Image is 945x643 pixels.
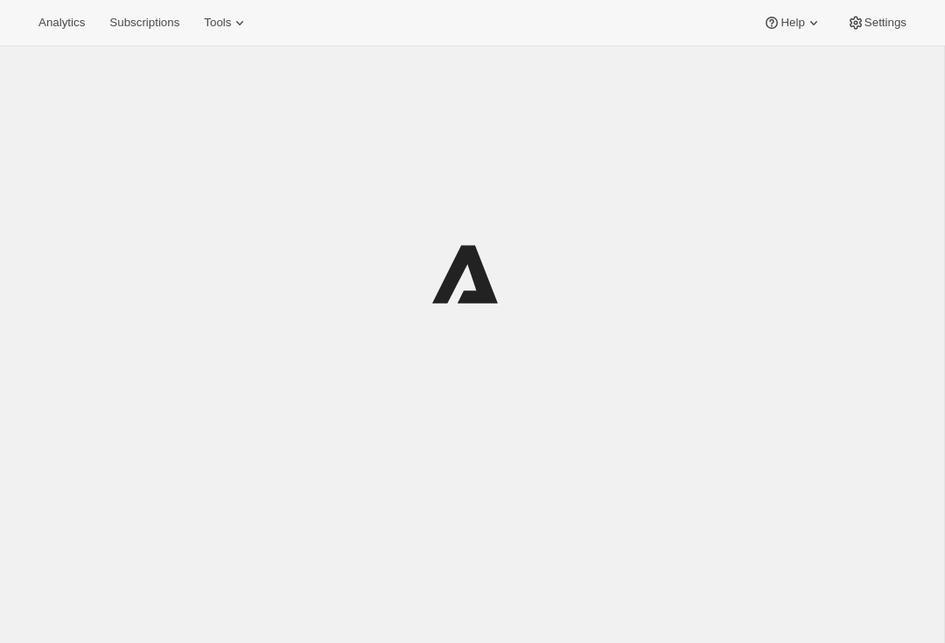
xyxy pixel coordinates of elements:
button: Settings [836,10,917,35]
span: Tools [204,16,231,30]
button: Analytics [28,10,95,35]
button: Tools [193,10,259,35]
button: Subscriptions [99,10,190,35]
button: Help [752,10,832,35]
span: Analytics [38,16,85,30]
span: Subscriptions [109,16,179,30]
span: Settings [864,16,906,30]
span: Help [780,16,804,30]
